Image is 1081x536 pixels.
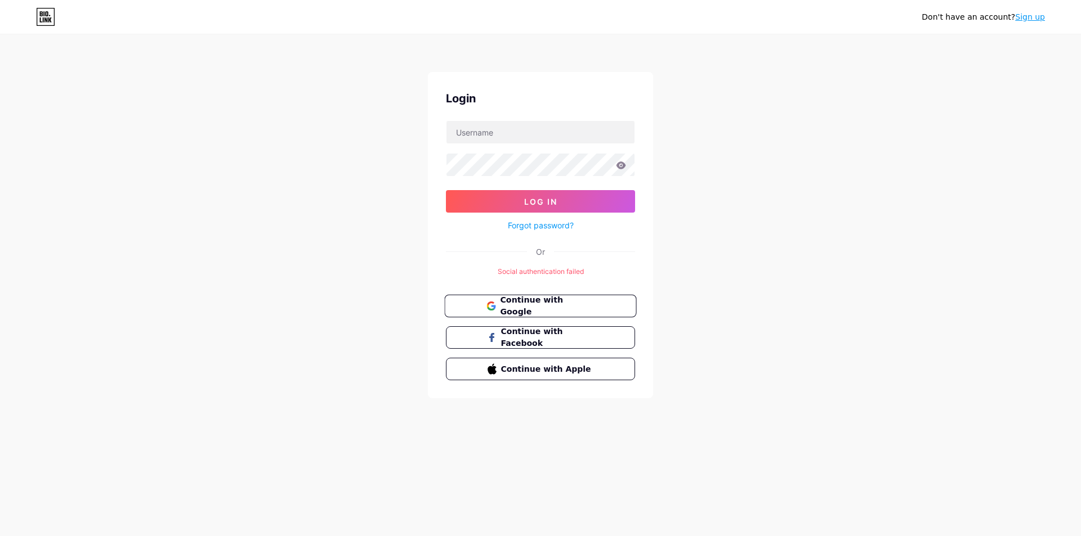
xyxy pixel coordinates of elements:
[444,295,636,318] button: Continue with Google
[500,294,594,318] span: Continue with Google
[446,90,635,107] div: Login
[508,219,574,231] a: Forgot password?
[446,267,635,277] div: Social authentication failed
[446,121,635,143] input: Username
[446,326,635,349] button: Continue with Facebook
[922,11,1045,23] div: Don't have an account?
[536,246,545,258] div: Or
[501,363,594,375] span: Continue with Apple
[1015,12,1045,21] a: Sign up
[501,326,594,349] span: Continue with Facebook
[446,190,635,213] button: Log In
[524,197,557,206] span: Log In
[446,295,635,317] a: Continue with Google
[446,358,635,380] button: Continue with Apple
